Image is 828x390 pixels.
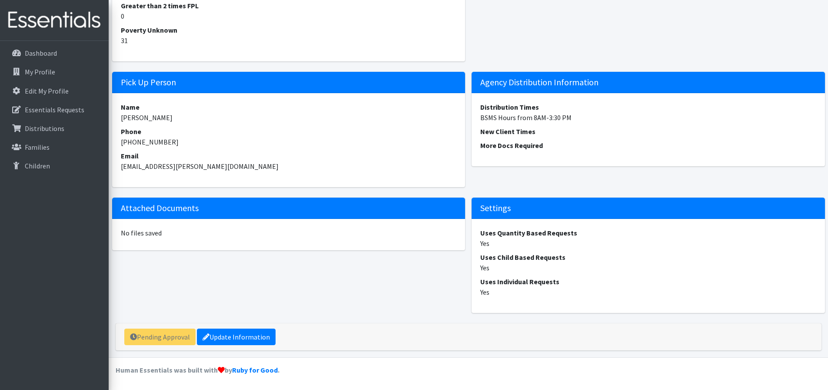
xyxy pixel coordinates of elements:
a: Dashboard [3,44,105,62]
dd: [PHONE_NUMBER] [121,137,457,147]
a: Families [3,138,105,156]
dd: 0 [121,11,457,21]
dt: More Docs Required [480,140,816,151]
a: Update Information [197,329,276,345]
a: Children [3,157,105,175]
a: Essentials Requests [3,101,105,118]
h5: Pick Up Person [112,72,466,93]
dd: [PERSON_NAME] [121,112,457,123]
img: HumanEssentials [3,6,105,35]
p: My Profile [25,67,55,76]
p: Families [25,143,50,151]
dt: Name [121,102,457,112]
a: My Profile [3,63,105,81]
a: Distributions [3,120,105,137]
dd: Yes [480,287,816,297]
a: Ruby for Good [232,366,278,374]
h5: Settings [472,198,825,219]
dd: No files saved [121,228,457,238]
dt: Poverty Unknown [121,25,457,35]
dt: Phone [121,126,457,137]
h5: Agency Distribution Information [472,72,825,93]
strong: Human Essentials was built with by . [116,366,279,374]
dt: Uses Individual Requests [480,276,816,287]
dt: Greater than 2 times FPL [121,0,457,11]
p: Children [25,161,50,170]
p: Distributions [25,124,64,133]
dd: [EMAIL_ADDRESS][PERSON_NAME][DOMAIN_NAME] [121,161,457,171]
p: Edit My Profile [25,87,69,95]
dt: New Client Times [480,126,816,137]
a: Edit My Profile [3,82,105,100]
dd: Yes [480,262,816,273]
dt: Uses Child Based Requests [480,252,816,262]
p: Essentials Requests [25,105,84,114]
dt: Distribution Times [480,102,816,112]
dt: Uses Quantity Based Requests [480,228,816,238]
p: Dashboard [25,49,57,57]
dd: 31 [121,35,457,46]
h5: Attached Documents [112,198,466,219]
dt: Email [121,151,457,161]
dd: BSMS Hours from 8AM-3:30 PM [480,112,816,123]
dd: Yes [480,238,816,249]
